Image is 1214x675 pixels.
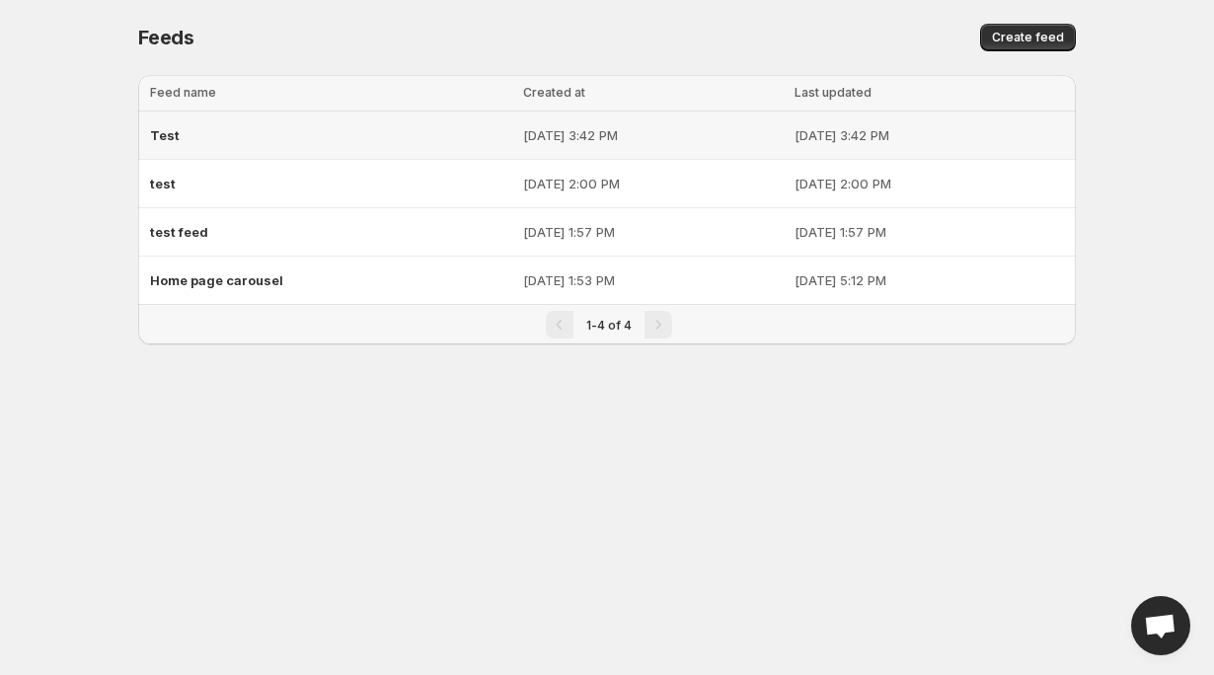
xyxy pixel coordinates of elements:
div: Open chat [1131,596,1190,655]
span: Last updated [795,85,872,100]
button: Create feed [980,24,1076,51]
p: [DATE] 5:12 PM [795,270,1064,290]
p: [DATE] 1:57 PM [523,222,784,242]
span: 1-4 of 4 [586,318,632,333]
span: Feed name [150,85,216,100]
p: [DATE] 1:53 PM [523,270,784,290]
span: Feeds [138,26,194,49]
p: [DATE] 3:42 PM [523,125,784,145]
p: [DATE] 2:00 PM [523,174,784,193]
p: [DATE] 2:00 PM [795,174,1064,193]
span: Create feed [992,30,1064,45]
span: Test [150,127,180,143]
p: [DATE] 3:42 PM [795,125,1064,145]
span: test feed [150,224,208,240]
nav: Pagination [138,304,1076,344]
span: Home page carousel [150,272,283,288]
span: test [150,176,176,191]
span: Created at [523,85,585,100]
p: [DATE] 1:57 PM [795,222,1064,242]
